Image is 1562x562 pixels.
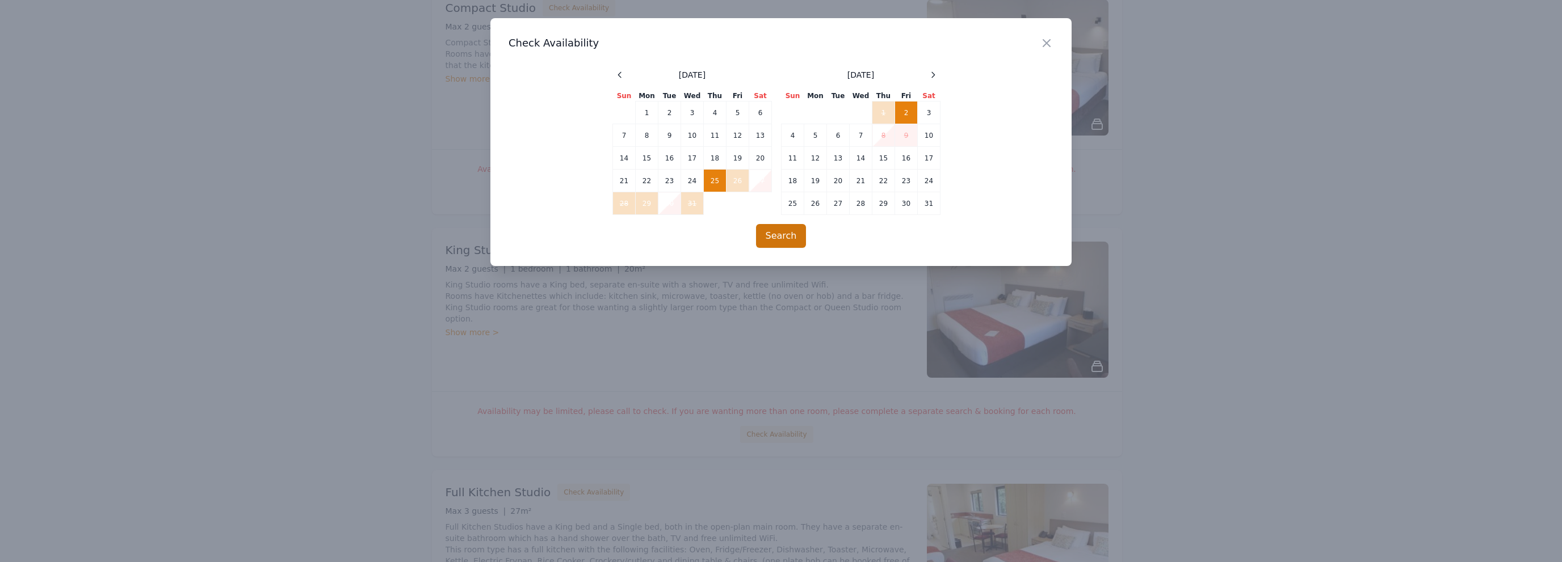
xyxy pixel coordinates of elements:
[918,170,940,192] td: 24
[658,192,681,215] td: 30
[727,147,749,170] td: 19
[872,192,895,215] td: 29
[681,91,704,102] th: Wed
[749,124,772,147] td: 13
[872,91,895,102] th: Thu
[509,36,1053,50] h3: Check Availability
[704,102,727,124] td: 4
[756,224,807,248] button: Search
[804,192,827,215] td: 26
[704,124,727,147] td: 11
[658,91,681,102] th: Tue
[704,91,727,102] th: Thu
[613,147,636,170] td: 14
[727,170,749,192] td: 26
[704,147,727,170] td: 18
[850,170,872,192] td: 21
[895,192,918,215] td: 30
[804,170,827,192] td: 19
[782,91,804,102] th: Sun
[918,192,940,215] td: 31
[850,192,872,215] td: 28
[804,147,827,170] td: 12
[804,124,827,147] td: 5
[872,102,895,124] td: 1
[658,170,681,192] td: 23
[749,102,772,124] td: 6
[872,170,895,192] td: 22
[782,124,804,147] td: 4
[872,124,895,147] td: 8
[681,102,704,124] td: 3
[918,102,940,124] td: 3
[827,192,850,215] td: 27
[636,192,658,215] td: 29
[827,124,850,147] td: 6
[613,124,636,147] td: 7
[782,170,804,192] td: 18
[895,147,918,170] td: 16
[679,69,706,81] span: [DATE]
[749,170,772,192] td: 27
[727,102,749,124] td: 5
[636,102,658,124] td: 1
[658,124,681,147] td: 9
[804,91,827,102] th: Mon
[850,147,872,170] td: 14
[918,147,940,170] td: 17
[613,91,636,102] th: Sun
[895,102,918,124] td: 2
[727,124,749,147] td: 12
[658,102,681,124] td: 2
[681,170,704,192] td: 24
[782,147,804,170] td: 11
[895,170,918,192] td: 23
[782,192,804,215] td: 25
[918,91,940,102] th: Sat
[918,124,940,147] td: 10
[895,91,918,102] th: Fri
[749,91,772,102] th: Sat
[895,124,918,147] td: 9
[681,124,704,147] td: 10
[827,170,850,192] td: 20
[681,192,704,215] td: 31
[658,147,681,170] td: 16
[847,69,874,81] span: [DATE]
[636,124,658,147] td: 8
[872,147,895,170] td: 15
[827,91,850,102] th: Tue
[613,192,636,215] td: 28
[727,91,749,102] th: Fri
[749,147,772,170] td: 20
[850,91,872,102] th: Wed
[613,170,636,192] td: 21
[850,124,872,147] td: 7
[636,147,658,170] td: 15
[681,147,704,170] td: 17
[827,147,850,170] td: 13
[704,170,727,192] td: 25
[636,170,658,192] td: 22
[636,91,658,102] th: Mon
